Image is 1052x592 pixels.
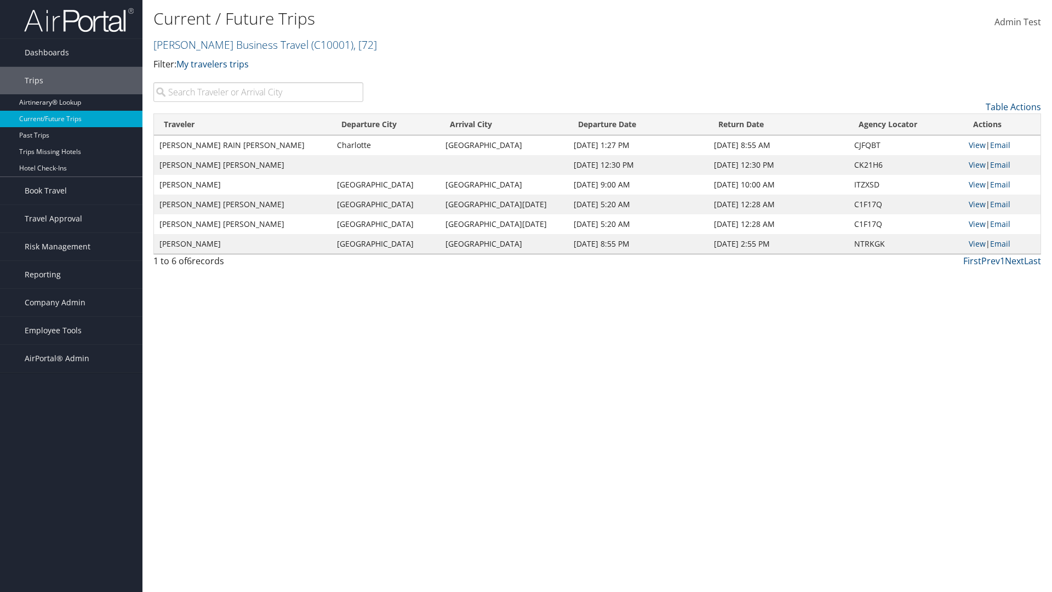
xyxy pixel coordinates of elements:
td: [GEOGRAPHIC_DATA][DATE] [440,195,568,214]
a: First [963,255,981,267]
td: CJFQBT [849,135,963,155]
a: Email [990,179,1010,190]
td: | [963,135,1040,155]
a: Email [990,160,1010,170]
th: Departure Date: activate to sort column descending [568,114,708,135]
span: Admin Test [994,16,1041,28]
a: Admin Test [994,5,1041,39]
a: Email [990,238,1010,249]
a: View [969,160,986,170]
td: [DATE] 5:20 AM [568,214,708,234]
td: | [963,234,1040,254]
th: Departure City: activate to sort column ascending [331,114,440,135]
p: Filter: [153,58,745,72]
a: Next [1005,255,1024,267]
a: View [969,179,986,190]
span: Trips [25,67,43,94]
td: NTRKGK [849,234,963,254]
a: View [969,238,986,249]
td: [DATE] 12:28 AM [708,214,849,234]
th: Agency Locator: activate to sort column ascending [849,114,963,135]
span: Company Admin [25,289,85,316]
td: [GEOGRAPHIC_DATA] [440,175,568,195]
th: Actions [963,114,1040,135]
span: ( C10001 ) [311,37,353,52]
th: Return Date: activate to sort column ascending [708,114,849,135]
td: ITZXSD [849,175,963,195]
th: Traveler: activate to sort column ascending [154,114,331,135]
td: Charlotte [331,135,440,155]
td: [GEOGRAPHIC_DATA] [331,214,440,234]
td: [GEOGRAPHIC_DATA] [331,195,440,214]
td: [DATE] 12:28 AM [708,195,849,214]
span: Book Travel [25,177,67,204]
td: CK21H6 [849,155,963,175]
img: airportal-logo.png [24,7,134,33]
td: [DATE] 8:55 AM [708,135,849,155]
td: [PERSON_NAME] [154,234,331,254]
td: [GEOGRAPHIC_DATA] [440,234,568,254]
td: [DATE] 12:30 PM [708,155,849,175]
a: Email [990,219,1010,229]
a: View [969,219,986,229]
a: Table Actions [986,101,1041,113]
td: [DATE] 10:00 AM [708,175,849,195]
td: [PERSON_NAME] [PERSON_NAME] [154,214,331,234]
td: [GEOGRAPHIC_DATA] [331,234,440,254]
span: Travel Approval [25,205,82,232]
h1: Current / Future Trips [153,7,745,30]
a: [PERSON_NAME] Business Travel [153,37,377,52]
td: | [963,175,1040,195]
td: [DATE] 9:00 AM [568,175,708,195]
a: View [969,199,986,209]
td: | [963,155,1040,175]
a: Email [990,199,1010,209]
td: [GEOGRAPHIC_DATA] [331,175,440,195]
a: 1 [1000,255,1005,267]
td: [PERSON_NAME] [PERSON_NAME] [154,195,331,214]
td: | [963,195,1040,214]
td: [PERSON_NAME] [154,175,331,195]
td: [PERSON_NAME] [PERSON_NAME] [154,155,331,175]
a: Last [1024,255,1041,267]
a: View [969,140,986,150]
span: , [ 72 ] [353,37,377,52]
td: | [963,214,1040,234]
a: My travelers trips [176,58,249,70]
span: Dashboards [25,39,69,66]
span: 6 [187,255,192,267]
td: [DATE] 12:30 PM [568,155,708,175]
a: Email [990,140,1010,150]
span: AirPortal® Admin [25,345,89,372]
div: 1 to 6 of records [153,254,363,273]
td: [GEOGRAPHIC_DATA] [440,135,568,155]
span: Reporting [25,261,61,288]
span: Risk Management [25,233,90,260]
input: Search Traveler or Arrival City [153,82,363,102]
td: [DATE] 1:27 PM [568,135,708,155]
td: C1F17Q [849,195,963,214]
td: [GEOGRAPHIC_DATA][DATE] [440,214,568,234]
a: Prev [981,255,1000,267]
td: [DATE] 8:55 PM [568,234,708,254]
td: [PERSON_NAME] RAIN [PERSON_NAME] [154,135,331,155]
td: [DATE] 2:55 PM [708,234,849,254]
span: Employee Tools [25,317,82,344]
th: Arrival City: activate to sort column ascending [440,114,568,135]
td: [DATE] 5:20 AM [568,195,708,214]
td: C1F17Q [849,214,963,234]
